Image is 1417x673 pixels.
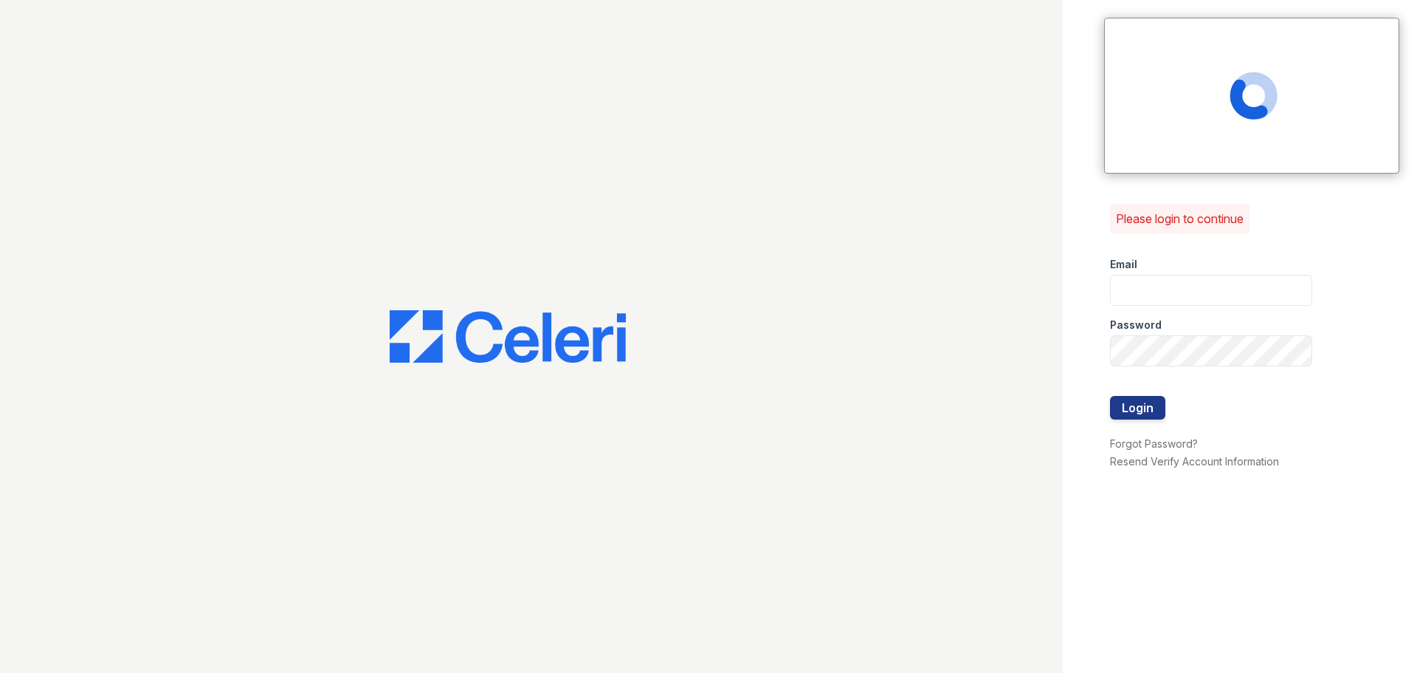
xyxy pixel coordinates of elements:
[1230,72,1278,120] span: Loading
[1110,257,1137,272] label: Email
[1110,455,1279,468] a: Resend Verify Account Information
[1110,437,1198,450] a: Forgot Password?
[1116,210,1244,228] p: Please login to continue
[390,310,626,363] img: CE_Logo_Blue-a8612792a0a2168367f1c8372b55b34899dd931a85d93a1a3d3e32e68fde9ad4.png
[1110,396,1165,420] button: Login
[1110,318,1162,332] label: Password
